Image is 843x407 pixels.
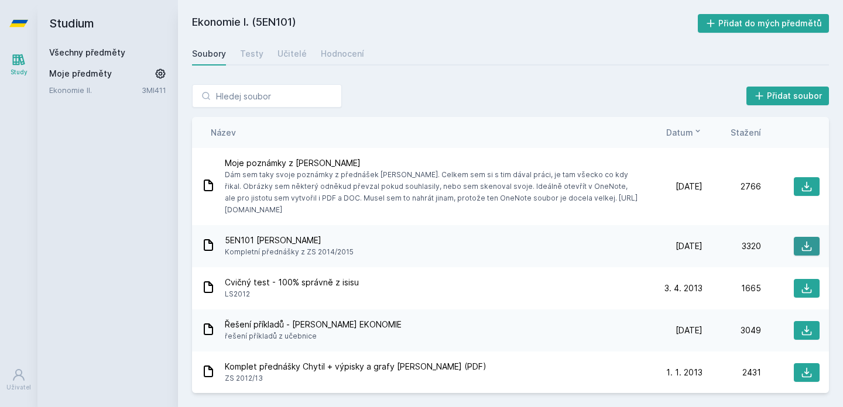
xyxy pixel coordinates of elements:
[225,372,486,384] span: ZS 2012/13
[225,319,402,330] span: Řešení příkladů - [PERSON_NAME] EKONOMIE
[702,282,761,294] div: 1665
[211,126,236,139] button: Název
[746,87,830,105] button: Přidat soubor
[676,181,702,192] span: [DATE]
[192,48,226,60] div: Soubory
[702,181,761,192] div: 2766
[225,277,359,288] span: Cvičný test - 100% správně z isisu
[702,325,761,336] div: 3049
[698,14,830,33] button: Přidat do mých předmětů
[225,288,359,300] span: LS2012
[277,42,307,65] a: Učitelé
[225,169,639,216] span: Dám sem taky svoje poznámky z přednášek [PERSON_NAME]. Celkem sem si s tim dával práci, je tam vš...
[225,246,354,258] span: Kompletní přednášky z ZS 2014/2015
[702,367,761,378] div: 2431
[192,84,342,108] input: Hledej soubor
[11,68,28,77] div: Study
[666,367,702,378] span: 1. 1. 2013
[676,325,702,336] span: [DATE]
[49,47,125,57] a: Všechny předměty
[142,85,166,95] a: 3MI411
[666,126,693,139] span: Datum
[321,42,364,65] a: Hodnocení
[731,126,761,139] button: Stažení
[192,42,226,65] a: Soubory
[225,361,486,372] span: Komplet přednášky Chytil + výpisky a grafy [PERSON_NAME] (PDF)
[2,47,35,82] a: Study
[240,42,263,65] a: Testy
[277,48,307,60] div: Učitelé
[6,383,31,392] div: Uživatel
[225,157,639,169] span: Moje poznámky z [PERSON_NAME]
[225,234,354,246] span: 5EN101 [PERSON_NAME]
[2,362,35,398] a: Uživatel
[666,126,702,139] button: Datum
[49,68,112,80] span: Moje předměty
[321,48,364,60] div: Hodnocení
[240,48,263,60] div: Testy
[664,282,702,294] span: 3. 4. 2013
[192,14,698,33] h2: Ekonomie I. (5EN101)
[676,240,702,252] span: [DATE]
[225,330,402,342] span: řešení příkladů z učebnice
[49,84,142,96] a: Ekonomie II.
[702,240,761,252] div: 3320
